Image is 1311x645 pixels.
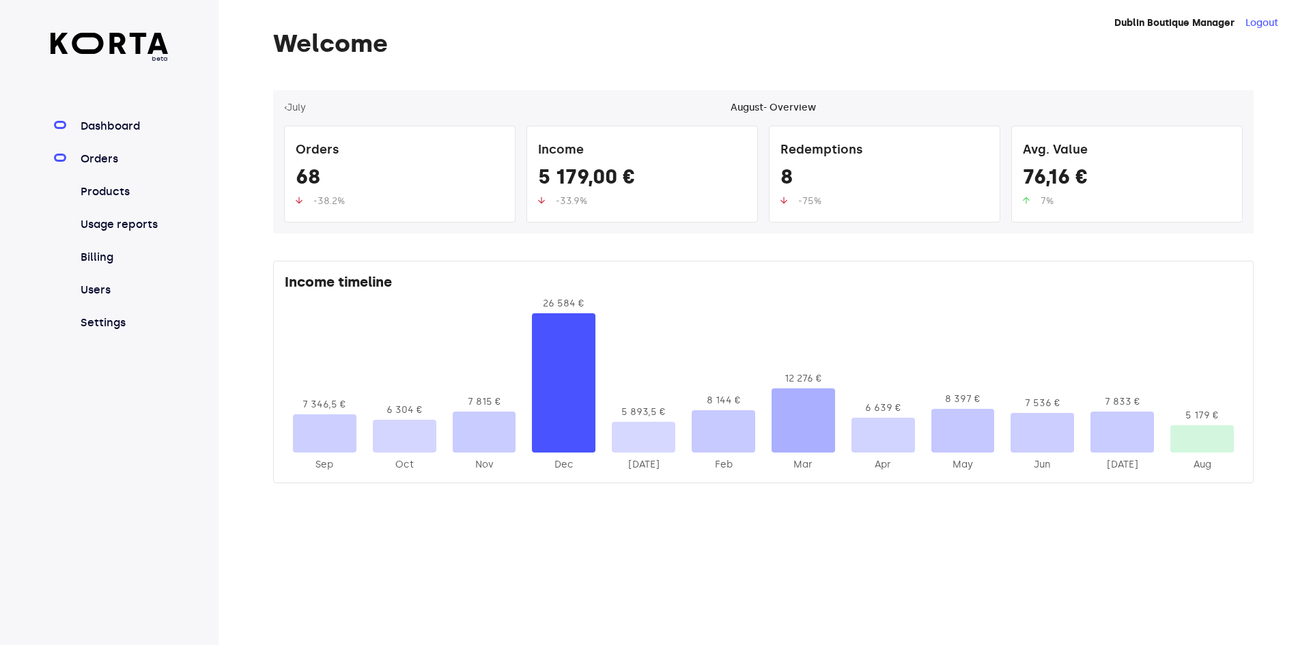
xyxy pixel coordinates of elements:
a: Usage reports [78,216,169,233]
div: Redemptions [780,137,989,164]
a: Settings [78,315,169,331]
div: 7 833 € [1090,395,1154,409]
div: Income [538,137,746,164]
a: Dashboard [78,118,169,134]
div: 2024-Sep [293,458,356,472]
div: 5 179,00 € [538,164,746,195]
span: -33.9% [556,195,587,207]
div: 2024-Dec [532,458,595,472]
a: Orders [78,151,169,167]
div: 8 [780,164,989,195]
a: Products [78,184,169,200]
div: 8 397 € [931,392,995,406]
div: 2024-Oct [373,458,436,472]
span: beta [51,54,169,63]
div: 2025-Jul [1090,458,1154,472]
div: 8 144 € [692,394,755,407]
strong: Dublin Boutique Manager [1114,17,1235,29]
img: up [780,197,787,204]
img: up [1023,197,1030,204]
div: Orders [296,137,504,164]
div: 2025-Aug [1170,458,1234,472]
h1: Welcome [273,30,1254,57]
div: 26 584 € [532,297,595,311]
div: Avg. Value [1023,137,1231,164]
div: 7 346,5 € [293,398,356,412]
span: -75% [798,195,821,207]
div: 76,16 € [1023,164,1231,195]
div: 5 179 € [1170,409,1234,422]
div: 5 893,5 € [612,405,675,419]
img: Korta [51,33,169,54]
button: ‹July [284,101,306,115]
a: Users [78,282,169,298]
div: 2025-May [931,458,995,472]
div: 6 304 € [373,403,436,417]
img: up [538,197,545,204]
div: Income timeline [285,272,1242,297]
div: 7 815 € [453,395,516,409]
a: beta [51,33,169,63]
div: 2024-Nov [453,458,516,472]
div: 6 639 € [851,401,915,415]
div: 2025-Jun [1011,458,1074,472]
span: 7% [1041,195,1054,207]
div: 68 [296,164,504,195]
img: up [296,197,302,204]
div: 7 536 € [1011,397,1074,410]
div: August - Overview [731,101,816,115]
div: 2025-Apr [851,458,915,472]
div: 2025-Jan [612,458,675,472]
div: 2025-Feb [692,458,755,472]
button: Logout [1245,16,1278,30]
div: 2025-Mar [772,458,835,472]
div: 12 276 € [772,372,835,386]
span: -38.2% [313,195,345,207]
a: Billing [78,249,169,266]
